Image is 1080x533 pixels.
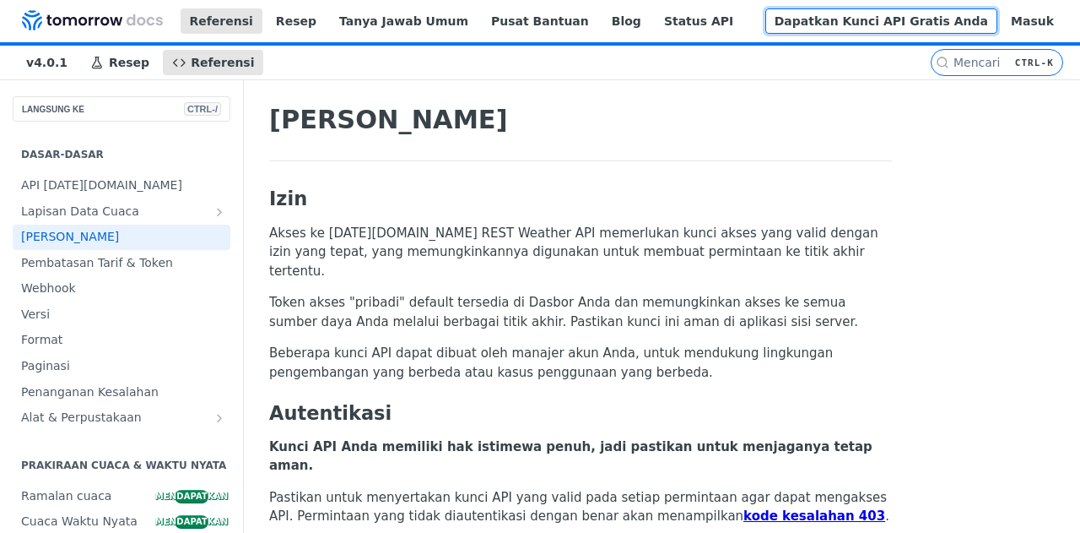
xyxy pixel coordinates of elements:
a: Dapatkan Kunci API Gratis Anda [765,8,997,34]
a: Lapisan Data CuacaTampilkan subhalaman untuk Lapisan Data Cuaca [13,199,230,225]
font: . [885,509,889,524]
a: Ramalan cuacamendapatkan [13,484,230,509]
font: mendapatkan [155,492,228,501]
font: Beberapa kunci API dapat dibuat oleh manajer akun Anda, untuk mendukung lingkungan pengembangan y... [269,345,833,380]
a: Masuk [1002,8,1063,34]
font: Paginasi [21,359,70,373]
font: Kunci API Anda memiliki hak istimewa penuh, jadi pastikan untuk menjaganya tetap aman. [269,439,872,474]
font: [PERSON_NAME] [21,230,119,243]
font: Resep [276,14,316,28]
svg: Mencari [936,56,949,69]
font: LANGSUNG KE [22,105,84,114]
font: CTRL-/ [187,104,218,114]
font: Dapatkan Kunci API Gratis Anda [775,14,988,28]
font: v4.0.1 [26,56,67,69]
a: kode kesalahan 403 [743,509,885,524]
font: Ramalan cuaca [21,489,111,503]
font: Akses ke [DATE][DOMAIN_NAME] REST Weather API memerlukan kunci akses yang valid dengan izin yang ... [269,226,878,279]
a: API [DATE][DOMAIN_NAME] [13,173,230,199]
font: Penanganan Kesalahan [21,385,159,399]
a: Referensi [163,50,263,75]
font: Dasar-dasar [21,149,104,160]
a: Alat & PerpustakaanTampilkan subhalaman untuk Alat & Pustaka [13,405,230,431]
a: Paginasi [13,354,230,379]
font: Pembatasan Tarif & Token [21,256,173,269]
font: Autentikasi [269,402,391,424]
a: Status API [655,8,742,34]
a: Format [13,328,230,353]
button: LANGSUNG KECTRL-/ [13,96,230,122]
font: Blog [612,14,641,28]
font: Tanya Jawab Umum [339,14,468,28]
a: Blog [602,8,651,34]
font: Status API [664,14,733,28]
a: Penanganan Kesalahan [13,380,230,405]
font: Lapisan Data Cuaca [21,204,139,218]
font: Cuaca Waktu Nyata [21,514,138,528]
font: Izin [269,188,307,209]
font: Format [21,333,62,346]
kbd: CTRL-K [1011,54,1058,71]
font: Resep [109,56,149,69]
font: Referensi [190,14,253,28]
a: Pusat Bantuan [482,8,598,34]
font: Versi [21,307,50,321]
font: [PERSON_NAME] [269,105,508,134]
button: Tampilkan subhalaman untuk Alat & Pustaka [213,411,226,425]
a: [PERSON_NAME] [13,225,230,250]
a: Resep [81,50,159,75]
a: Referensi [181,8,262,34]
a: Resep [267,8,326,34]
font: Pastikan untuk menyertakan kunci API yang valid pada setiap permintaan agar dapat mengakses API. ... [269,490,887,525]
font: Referensi [191,56,254,69]
button: Tampilkan subhalaman untuk Lapisan Data Cuaca [213,205,226,219]
font: Alat & Perpustakaan [21,411,142,424]
font: API [DATE][DOMAIN_NAME] [21,178,182,192]
font: Webhook [21,281,76,295]
a: Pembatasan Tarif & Token [13,251,230,276]
a: Tanya Jawab Umum [330,8,478,34]
font: Prakiraan Cuaca & waktu nyata [21,460,226,471]
font: Pusat Bantuan [491,14,589,28]
a: Webhook [13,276,230,302]
img: Dokumen API Cuaca Tomorrow.io [22,10,163,30]
font: mendapatkan [155,517,228,526]
font: Masuk [1011,14,1054,28]
font: Token akses "pribadi" default tersedia di Dasbor Anda dan memungkinkan akses ke semua sumber daya... [269,295,858,329]
a: Versi [13,302,230,328]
